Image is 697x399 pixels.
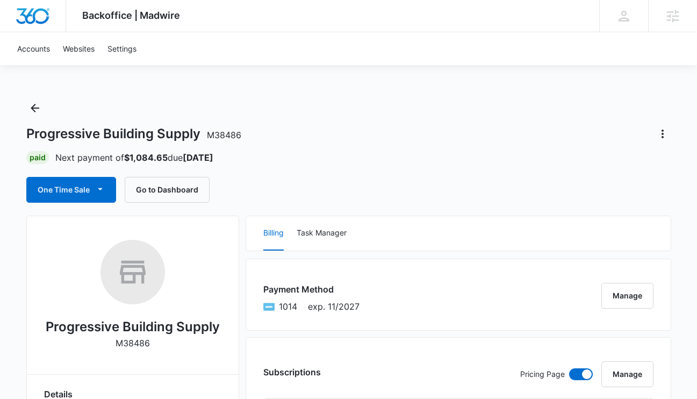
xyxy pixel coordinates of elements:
[101,32,143,65] a: Settings
[263,366,321,379] h3: Subscriptions
[55,151,213,164] p: Next payment of due
[125,177,210,203] button: Go to Dashboard
[263,283,360,296] h3: Payment Method
[297,216,347,251] button: Task Manager
[116,337,150,350] p: M38486
[26,177,116,203] button: One Time Sale
[207,130,241,140] span: M38486
[520,368,565,380] p: Pricing Page
[26,151,49,164] div: Paid
[601,361,653,387] button: Manage
[11,32,56,65] a: Accounts
[46,317,220,337] h2: Progressive Building Supply
[26,99,44,117] button: Back
[601,283,653,309] button: Manage
[308,300,360,313] span: exp. 11/2027
[279,300,297,313] span: American Express ending with
[26,126,241,142] h1: Progressive Building Supply
[82,10,180,21] span: Backoffice | Madwire
[124,152,168,163] strong: $1,084.65
[654,125,671,142] button: Actions
[183,152,213,163] strong: [DATE]
[56,32,101,65] a: Websites
[263,216,284,251] button: Billing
